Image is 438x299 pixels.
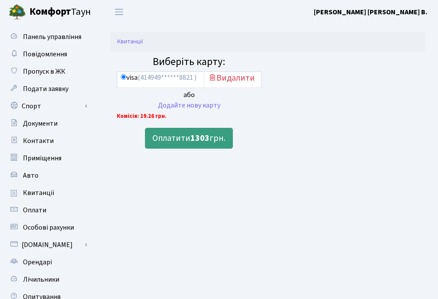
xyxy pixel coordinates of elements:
[23,171,39,180] span: Авто
[23,188,55,198] span: Квитанції
[4,167,91,184] a: Авто
[117,100,261,110] div: Додайте нову карту
[4,236,91,253] a: [DOMAIN_NAME]
[117,56,261,68] h4: Виберіть карту:
[29,5,91,19] span: Таун
[9,3,26,21] img: logo.png
[23,205,46,215] span: Оплати
[208,73,258,83] h5: Видалити
[4,149,91,167] a: Приміщення
[23,32,81,42] span: Панель управління
[190,132,209,144] b: 1303
[4,219,91,236] a: Особові рахунки
[29,5,71,19] b: Комфорт
[4,253,91,271] a: Орендарі
[23,275,59,284] span: Лічильники
[4,45,91,63] a: Повідомлення
[4,115,91,132] a: Документи
[23,153,61,163] span: Приміщення
[4,184,91,201] a: Квитанції
[117,90,261,100] div: або
[4,63,91,80] a: Пропуск в ЖК
[4,271,91,288] a: Лічильники
[108,5,130,19] button: Переключити навігацію
[23,84,68,94] span: Подати заявку
[4,132,91,149] a: Контакти
[23,67,65,76] span: Пропуск в ЖК
[4,28,91,45] a: Панель управління
[23,223,74,232] span: Особові рахунки
[4,97,91,115] a: Спорт
[145,128,233,149] button: Оплатити1303грн.
[314,7,428,17] a: [PERSON_NAME] [PERSON_NAME] В.
[121,73,196,83] label: visa
[4,201,91,219] a: Оплати
[23,119,58,128] span: Документи
[23,136,54,146] span: Контакти
[4,80,91,97] a: Подати заявку
[23,257,52,267] span: Орендарі
[117,112,167,120] b: Комісія: 19.26 грн.
[23,49,67,59] span: Повідомлення
[117,37,143,46] a: Квитанції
